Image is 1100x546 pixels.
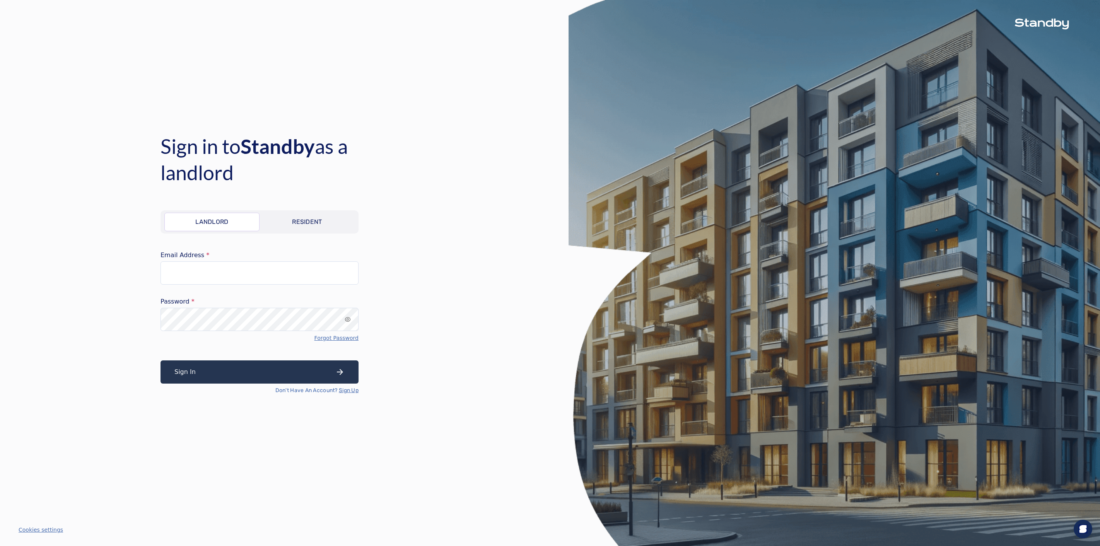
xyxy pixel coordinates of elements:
h4: Sign in to as a landlord [161,133,408,186]
a: Forgot Password [314,334,359,342]
a: Resident [260,213,355,231]
p: Landlord [195,217,229,227]
label: Password [161,299,359,305]
input: password [161,308,359,331]
a: Sign Up [339,387,359,394]
div: input icon [345,316,351,322]
input: email [161,261,359,285]
label: Email Address [161,252,359,258]
a: Landlord [164,213,260,231]
button: Sign In [161,360,359,384]
button: Cookies settings [19,526,63,534]
p: Resident [292,217,322,227]
div: Open Intercom Messenger [1074,520,1092,538]
span: Standby [241,134,315,158]
p: Don't Have An Account? [275,387,359,394]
